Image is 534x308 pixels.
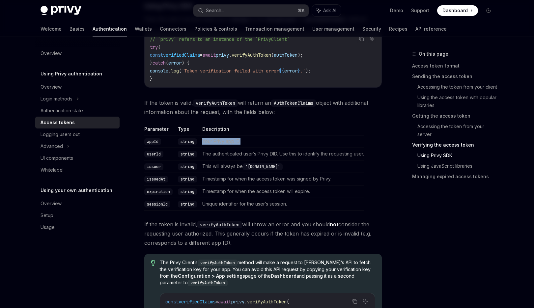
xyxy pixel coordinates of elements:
a: Accessing the token from your server [417,121,499,140]
span: Dashboard [442,7,468,14]
div: UI components [41,154,73,162]
code: sessionId [144,201,170,208]
span: // `privy` refers to an instance of the `PrivyClient` [150,36,290,42]
span: console [150,68,168,74]
a: Support [411,7,429,14]
code: verifyAuthToken [193,99,238,107]
span: error [284,68,297,74]
span: ⌘ K [298,8,305,13]
div: Usage [41,223,55,231]
span: catch [153,60,166,66]
a: Usage [35,221,120,233]
a: Welcome [41,21,62,37]
div: Whitelabel [41,166,64,174]
code: string [178,138,197,145]
a: Wallets [135,21,152,37]
div: Overview [41,200,62,208]
span: ${ [279,68,284,74]
a: Authentication [93,21,127,37]
code: AuthTokenClaims [271,99,316,107]
span: . [229,52,232,58]
a: Setup [35,210,120,221]
span: ) { [182,60,189,66]
a: Verifying the access token [412,140,499,150]
a: Using the access token with popular libraries [417,92,499,111]
span: .` [300,68,305,74]
div: Authentication state [41,107,83,115]
svg: Tip [151,260,155,266]
code: string [178,201,197,208]
span: ( [271,52,274,58]
button: Ask AI [368,35,376,43]
div: Overview [41,83,62,91]
strong: not [330,221,338,228]
a: Overview [35,81,120,93]
a: API reference [415,21,447,37]
span: verifyAuthToken [247,299,287,305]
th: Type [175,126,200,135]
code: '[DOMAIN_NAME]' [243,163,283,170]
span: ( [166,60,168,66]
span: await [203,52,216,58]
a: Sending the access token [412,71,499,82]
div: Setup [41,211,53,219]
div: Logging users out [41,130,80,138]
button: Ask AI [312,5,341,16]
span: privy [231,299,244,305]
span: Ask AI [323,7,336,14]
code: issuer [144,163,163,170]
span: ); [305,68,311,74]
code: issuedAt [144,176,168,182]
code: verifyAuthToken [188,280,228,286]
button: Copy the contents from the code block [357,35,366,43]
a: Dashboard [437,5,478,16]
a: Whitelabel [35,164,120,176]
span: If the token is invalid, will throw an error and you should consider the requesting user authoriz... [144,220,382,247]
span: ); [297,52,303,58]
span: privy [216,52,229,58]
button: Ask AI [361,297,370,306]
span: . [244,299,247,305]
div: Login methods [41,95,72,103]
span: log [171,68,179,74]
a: UI components [35,152,120,164]
span: ( [287,299,289,305]
span: = [200,52,203,58]
a: Basics [70,21,85,37]
h5: Using Privy authentication [41,70,102,78]
strong: Configuration > App settings [178,273,245,279]
code: verifyAuthToken [198,260,238,266]
a: User management [312,21,354,37]
a: Using Privy SDK [417,150,499,161]
code: expiration [144,188,173,195]
button: Toggle dark mode [483,5,494,16]
code: string [178,188,197,195]
td: This will always be . [200,160,364,173]
td: Timestamp for when the access token was signed by Privy. [200,173,364,185]
code: string [178,176,197,182]
a: Demo [390,7,403,14]
td: Your Privy app ID. [200,135,364,148]
a: Access tokens [35,117,120,128]
span: The Privy Client’s method will make a request to [PERSON_NAME]’s API to fetch the verification ke... [160,259,375,286]
a: Access token format [412,61,499,71]
span: verifiedClaims [179,299,215,305]
a: Overview [35,47,120,59]
td: The authenticated user’s Privy DID. Use this to identify the requesting user. [200,148,364,160]
div: Advanced [41,142,63,150]
span: On this page [419,50,448,58]
span: `Token verification failed with error [182,68,279,74]
code: string [178,163,197,170]
a: Getting the access token [412,111,499,121]
span: } [150,76,153,82]
span: } [150,60,153,66]
a: Authentication state [35,105,120,117]
a: Dashboard [271,273,296,279]
img: dark logo [41,6,81,15]
span: } [297,68,300,74]
span: const [165,299,179,305]
div: Overview [41,49,62,57]
code: string [178,151,197,157]
span: authToken [274,52,297,58]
